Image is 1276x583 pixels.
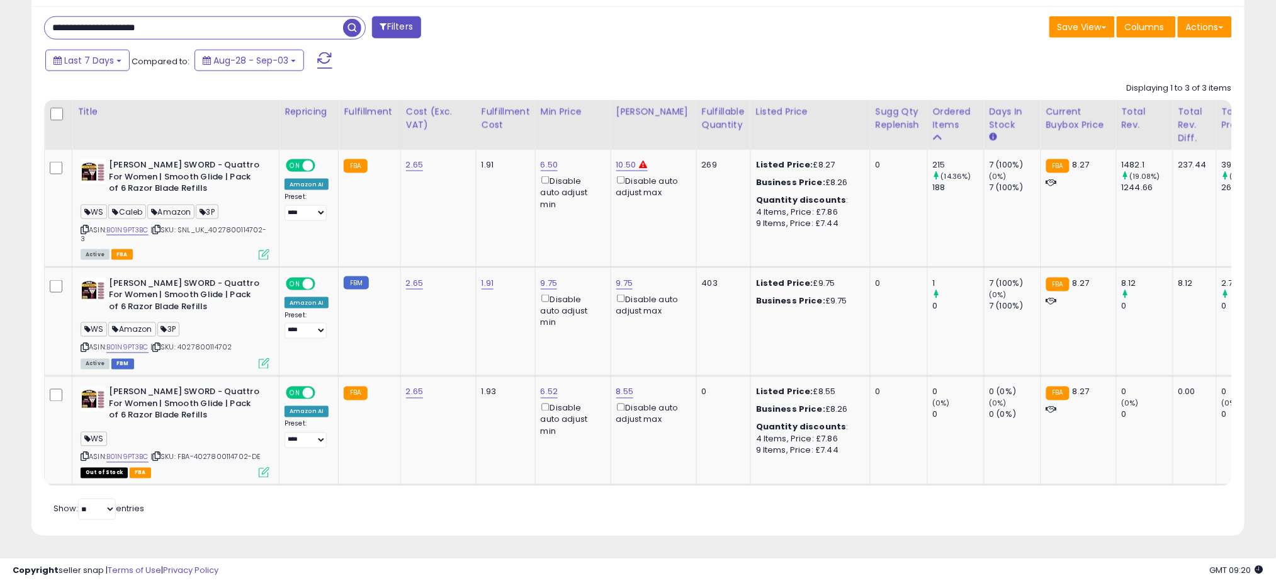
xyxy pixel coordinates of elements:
[1122,387,1173,398] div: 0
[1073,386,1090,398] span: 8.27
[108,205,146,219] span: Caleb
[1122,399,1139,409] small: (0%)
[541,277,558,290] a: 9.75
[287,388,303,399] span: ON
[285,297,329,308] div: Amazon AI
[1222,300,1273,312] div: 0
[756,278,861,289] div: £9.75
[990,132,997,143] small: Days In Stock.
[81,159,269,259] div: ASIN:
[756,195,861,206] div: :
[150,452,261,462] span: | SKU: FBA-4027800114702-DE
[285,193,329,221] div: Preset:
[756,277,813,289] b: Listed Price:
[541,174,601,210] div: Disable auto adjust min
[876,105,922,132] div: Sugg Qty Replenish
[616,105,691,118] div: [PERSON_NAME]
[1230,171,1261,181] small: (48.78%)
[81,322,107,337] span: WS
[1210,564,1263,576] span: 2025-09-11 09:20 GMT
[933,105,979,132] div: Ordered Items
[1073,277,1090,289] span: 8.27
[482,387,526,398] div: 1.93
[541,159,558,171] a: 6.50
[1049,16,1115,38] button: Save View
[406,159,424,171] a: 2.65
[482,105,530,132] div: Fulfillment Cost
[372,16,421,38] button: Filters
[1178,278,1207,289] div: 8.12
[1122,105,1168,132] div: Total Rev.
[45,50,130,71] button: Last 7 Days
[990,171,1007,181] small: (0%)
[111,249,133,260] span: FBA
[81,249,110,260] span: All listings currently available for purchase on Amazon
[616,174,687,198] div: Disable auto adjust max
[702,159,741,171] div: 269
[1127,82,1232,94] div: Displaying 1 to 3 of 3 items
[313,161,334,171] span: OFF
[1222,159,1273,171] div: 392.82
[1178,105,1211,145] div: Total Rev. Diff.
[1125,21,1165,33] span: Columns
[756,387,861,398] div: £8.55
[285,105,333,118] div: Repricing
[81,468,128,478] span: All listings that are currently out of stock and unavailable for purchase on Amazon
[406,105,471,132] div: Cost (Exc. VAT)
[109,278,262,316] b: [PERSON_NAME] SWORD - Quattro For Women | Smooth Glide | Pack of 6 Razor Blade Refills
[109,159,262,198] b: [PERSON_NAME] SWORD - Quattro For Women | Smooth Glide | Pack of 6 Razor Blade Refills
[64,54,114,67] span: Last 7 Days
[344,387,367,400] small: FBA
[990,182,1041,193] div: 7 (100%)
[195,50,304,71] button: Aug-28 - Sep-03
[1073,159,1090,171] span: 8.27
[541,105,606,118] div: Min Price
[81,359,110,370] span: All listings currently available for purchase on Amazon
[1122,278,1173,289] div: 8.12
[756,422,861,433] div: :
[13,564,59,576] strong: Copyright
[870,100,927,150] th: Please note that this number is a calculation based on your required days of coverage and your ve...
[756,404,861,416] div: £8.26
[990,387,1041,398] div: 0 (0%)
[482,159,526,171] div: 1.91
[990,159,1041,171] div: 7 (100%)
[1178,159,1207,171] div: 237.44
[933,300,984,312] div: 0
[941,171,971,181] small: (14.36%)
[616,401,687,426] div: Disable auto adjust max
[1222,387,1273,398] div: 0
[285,311,329,339] div: Preset:
[111,359,134,370] span: FBM
[541,401,601,438] div: Disable auto adjust min
[163,564,218,576] a: Privacy Policy
[285,406,329,417] div: Amazon AI
[1222,182,1273,193] div: 264.02
[81,432,107,446] span: WS
[1122,300,1173,312] div: 0
[756,218,861,229] div: 9 Items, Price: £7.44
[1122,159,1173,171] div: 1482.1
[108,564,161,576] a: Terms of Use
[213,54,288,67] span: Aug-28 - Sep-03
[132,55,189,67] span: Compared to:
[106,225,149,235] a: B01N9PT3BC
[196,205,218,219] span: 3P
[287,278,303,289] span: ON
[81,225,267,244] span: | SKU: SNL_UK_4027800114702-3
[990,399,1007,409] small: (0%)
[756,434,861,445] div: 4 Items, Price: £7.86
[1117,16,1176,38] button: Columns
[344,276,368,290] small: FBM
[1122,409,1173,421] div: 0
[147,205,195,219] span: Amazon
[933,159,984,171] div: 215
[285,179,329,190] div: Amazon AI
[150,342,232,353] span: | SKU: 4027800114702
[756,404,825,416] b: Business Price:
[13,565,218,577] div: seller snap | |
[876,278,918,289] div: 0
[756,194,847,206] b: Quantity discounts
[990,409,1041,421] div: 0 (0%)
[702,387,741,398] div: 0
